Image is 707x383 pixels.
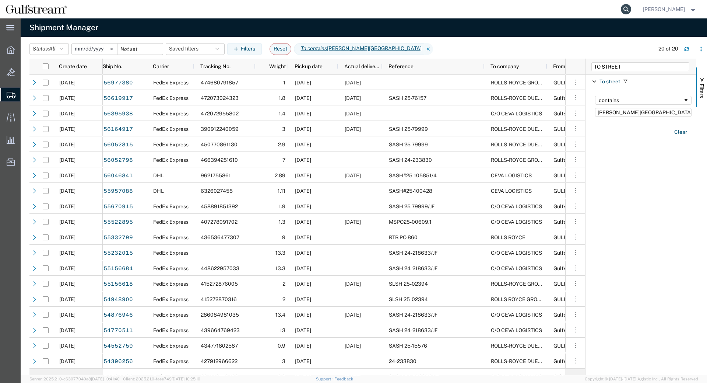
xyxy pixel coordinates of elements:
span: 08/04/2025 [295,111,311,116]
a: 54948900 [103,294,133,306]
span: Gulfstream Aerospace Corp. [553,250,621,256]
span: 05/02/2025 [345,219,361,225]
span: Reference [388,63,414,69]
span: To contains BARTON BUSINESS PARK [294,43,424,55]
span: GULFSTREAM AEROSPACE CORP [553,343,635,349]
span: 03/05/2025 [295,312,311,318]
div: Filter List 1 Filters [585,74,696,375]
a: 55670915 [103,201,133,213]
span: 3 [282,358,285,364]
span: Filters [699,84,705,98]
input: Not set [117,43,163,55]
span: 03/31/2025 [295,265,311,271]
span: FedEx Express [153,142,189,147]
span: Gulfstream Aerospace [553,219,607,225]
span: SLSH 25-02394 [389,296,428,302]
span: 472072955802 [201,111,239,116]
img: logo [5,4,67,15]
button: Saved filters [166,43,225,55]
span: 07/04/2025 [345,173,361,178]
span: FedEx Express [153,111,189,116]
a: 56052798 [103,154,133,166]
span: 466394251610 [201,157,238,163]
a: 56977380 [103,77,133,89]
a: 55156618 [103,278,133,290]
input: Filter Columns Input [591,62,689,71]
span: FedEx Express [153,250,189,256]
span: C/O CEVA LOGISTICS [491,219,542,225]
span: 2.9 [278,142,285,147]
i: To contains [301,45,327,52]
span: FedEx Express [153,126,189,132]
span: FedEx Express [153,343,189,349]
span: GULFSTREAM AEROSPACE CORP [553,188,635,194]
span: Gulfstream Aerospace Corp. [553,95,621,101]
span: 0.9 [278,343,285,349]
span: 05/07/2025 [59,219,75,225]
span: [DATE] 10:41:40 [91,377,120,381]
span: 1.3 [279,219,285,225]
a: 55957088 [103,185,133,197]
span: 07/11/2025 [295,126,311,132]
span: To company [490,63,519,69]
span: Jene Middleton [643,5,685,13]
div: Filtering operator [595,96,692,105]
span: FedEx Express [153,312,189,318]
span: 03/31/2025 [295,281,311,287]
span: SASH 25-79999/JF [389,203,435,209]
span: 06/27/2025 [295,157,311,163]
span: 01/17/2025 [59,358,75,364]
span: C/O CEVA LOGISTICS [491,203,542,209]
span: 06/27/2025 [59,157,75,163]
span: MSPO25-00609.1 [389,219,432,225]
span: Gulfstream Aerospace Corp. [553,111,621,116]
span: 1.9 [279,203,285,209]
span: ROLLS ROYCE [491,234,525,240]
span: FedEx Express [153,203,189,209]
a: 55522895 [103,216,133,228]
span: 407278091702 [201,219,238,225]
span: C/O CEVA LOGISTICS [491,111,542,116]
span: 13.4 [275,312,285,318]
span: C/O CEVA LOGISTICS [491,250,542,256]
span: 390912240059 [201,126,239,132]
span: SASH 24-233830 [389,157,432,163]
span: 03/10/2025 [345,312,361,318]
span: 9 [282,234,285,240]
span: From company [553,63,588,69]
span: RTB PO 860 [389,234,418,240]
span: 3 [282,126,285,132]
span: FedEx Express [153,80,189,86]
span: 472073024323 [201,95,239,101]
span: 13.3 [275,265,285,271]
span: SASH 25-76157 [389,95,426,101]
input: Filter Value [595,108,692,117]
span: 2 [282,296,285,302]
span: C/O CEVA LOGISTICS [491,312,542,318]
span: FedEx Express [153,358,189,364]
span: 01/31/2025 [59,343,75,349]
span: 06/18/2025 [295,188,311,194]
span: C/O CEVA LOGISTICS [491,265,542,271]
span: CEVA LOGISTICS [491,173,532,178]
span: 1.11 [278,188,285,194]
a: 56395938 [103,108,133,120]
span: 09/29/2025 [59,80,75,86]
span: GULFSTREAM AEROSPACE CORP [553,173,635,178]
span: ROLLS-ROYCE DUETSCHLAND LTD CO KG [491,343,594,349]
span: 04/17/2025 [59,234,75,240]
span: DHL [153,188,164,194]
span: 415272870316 [201,296,237,302]
span: GULFSTREAM AEROSPACE CORP [553,126,635,132]
a: Support [316,377,334,381]
span: FedEx Express [153,281,189,287]
span: ROLLS ROYCE GROUP [491,296,544,302]
span: FedEx Express [153,95,189,101]
div: contains [599,97,683,103]
span: 13.3 [275,250,285,256]
span: 7 [282,157,285,163]
span: Server: 2025.21.0-c63077040a8 [29,377,120,381]
a: 56619917 [103,93,133,104]
span: 03/11/2025 [295,296,311,302]
span: 05/21/2025 [295,203,311,209]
